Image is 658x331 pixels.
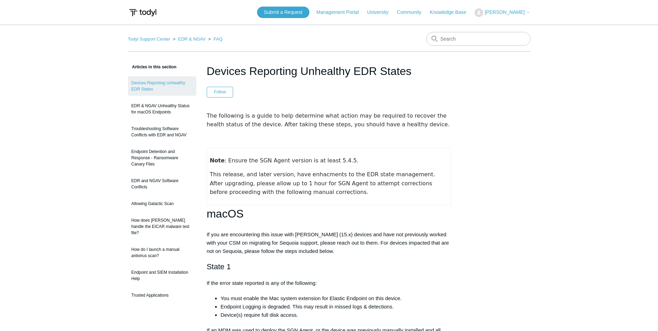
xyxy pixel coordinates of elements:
a: University [367,9,395,16]
a: Community [397,9,428,16]
span: Articles in this section [128,65,177,69]
a: Endpoint and SIEM Installation Help [128,266,196,285]
p: If the error state reported is any of the following: [207,279,452,287]
a: EDR and NGAV Software Conflicts [128,174,196,194]
a: Troubleshooting Software Conflicts with EDR and NGAV [128,122,196,142]
p: If you are encountering this issue with [PERSON_NAME] (15.x) devices and have not previously work... [207,230,452,255]
strong: Note [210,157,225,164]
button: Follow Article [207,87,233,97]
a: Allowing Galactic Scan [128,197,196,210]
li: Endpoint Logging is degraded. This may result in missed logs & detections. [221,303,452,311]
a: Endpoint Detention and Response - Ransomware Canary Files [128,145,196,171]
h2: State 1 [207,261,452,273]
li: You must enable the Mac system extension for Elastic Endpoint on this device. [221,294,452,303]
span: The following is a guide to help determine what action may be required to recover the health stat... [207,112,450,128]
a: Todyl Support Center [128,36,170,42]
a: EDR & NGAV Unhealthy Status for macOS Endpoints [128,99,196,119]
img: Todyl Support Center Help Center home page [128,6,157,19]
a: EDR & NGAV [178,36,205,42]
li: Todyl Support Center [128,36,172,42]
span: This release, and later version, have enhacments to the EDR state management. After upgrading, pl... [210,171,437,195]
a: Submit a Request [257,7,309,18]
a: Trusted Applications [128,289,196,302]
li: Device(s) require full disk access. [221,311,452,319]
h1: macOS [207,205,452,223]
span: [PERSON_NAME] [485,9,524,15]
a: How do I launch a manual antivirus scan? [128,243,196,262]
span: : Ensure the SGN Agent version is at least 5.4.5. [210,157,359,164]
li: EDR & NGAV [171,36,207,42]
a: FAQ [214,36,223,42]
input: Search [426,32,530,46]
a: How does [PERSON_NAME] handle the EICAR malware test file? [128,214,196,239]
a: Management Portal [316,9,366,16]
button: [PERSON_NAME] [475,8,530,17]
a: Knowledge Base [430,9,473,16]
li: FAQ [207,36,222,42]
a: Devices Reporting Unhealthy EDR States [128,76,196,96]
h1: Devices Reporting Unhealthy EDR States [207,63,452,79]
